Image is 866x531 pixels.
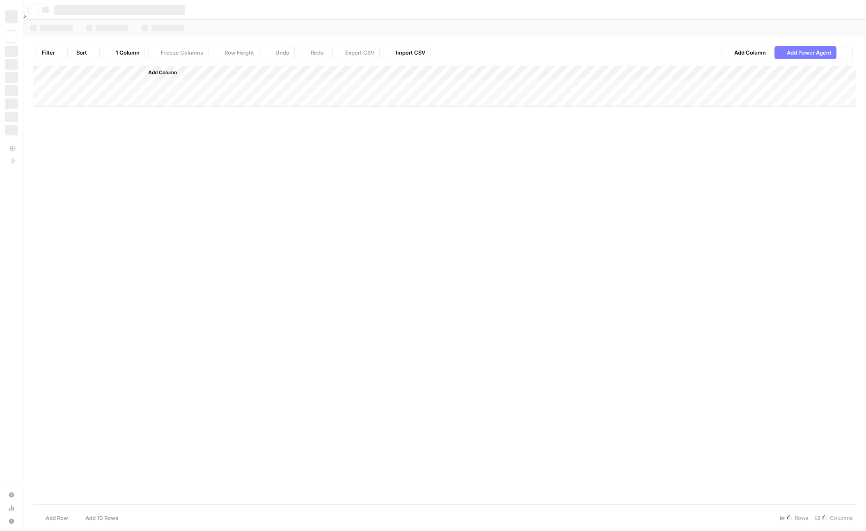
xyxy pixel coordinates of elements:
span: Undo [275,48,289,57]
a: Usage [5,501,18,515]
a: Settings [5,488,18,501]
button: Redo [298,46,329,59]
div: Rows [777,511,812,524]
button: Help + Support [5,515,18,528]
button: Add Power Agent [774,46,836,59]
div: Columns [812,511,856,524]
span: 1 Column [116,48,140,57]
button: Undo [263,46,295,59]
span: Add Power Agent [787,48,832,57]
span: Sort [76,48,87,57]
button: Sort [71,46,100,59]
span: Export CSV [345,48,374,57]
span: Add Column [148,69,177,76]
span: Add Row [46,514,68,522]
span: Filter [42,48,55,57]
button: Filter [37,46,68,59]
button: Export CSV [332,46,380,59]
button: Add Column [137,67,180,78]
button: Add 10 Rows [73,511,123,524]
button: 1 Column [103,46,145,59]
span: Redo [311,48,324,57]
span: Add 10 Rows [85,514,118,522]
span: Freeze Columns [161,48,203,57]
button: Row Height [212,46,259,59]
span: Row Height [225,48,254,57]
button: Import CSV [383,46,431,59]
button: Freeze Columns [148,46,208,59]
span: Import CSV [396,48,425,57]
button: Add Column [722,46,771,59]
span: Add Column [734,48,766,57]
button: Add Row [33,511,73,524]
